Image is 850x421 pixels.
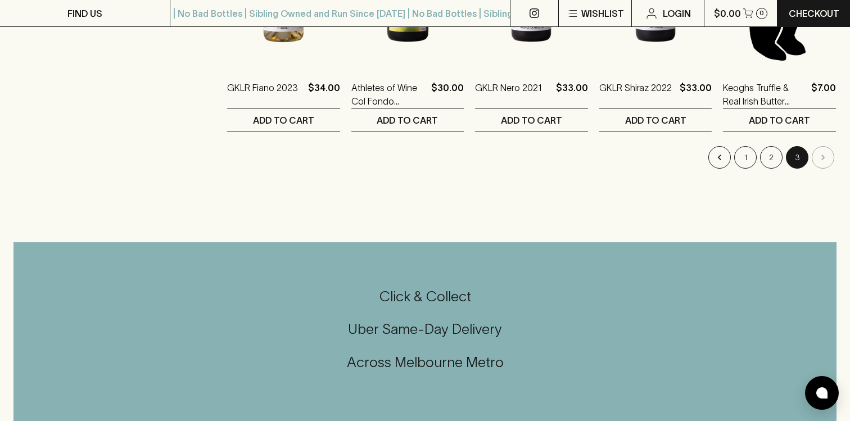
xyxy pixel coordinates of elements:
[67,7,102,20] p: FIND US
[760,146,783,169] button: Go to page 2
[556,81,588,108] p: $33.00
[308,81,340,108] p: $34.00
[816,387,828,399] img: bubble-icon
[789,7,839,20] p: Checkout
[227,108,340,132] button: ADD TO CART
[227,81,298,108] a: GKLR Fiano 2023
[663,7,691,20] p: Login
[431,81,464,108] p: $30.00
[749,114,810,127] p: ADD TO CART
[723,108,836,132] button: ADD TO CART
[377,114,438,127] p: ADD TO CART
[13,353,837,372] h5: Across Melbourne Metro
[227,146,836,169] nav: pagination navigation
[723,81,807,108] a: Keoghs Truffle & Real Irish Butter Chips 125g
[351,81,427,108] a: Athletes of Wine Col Fondo Sparkling 2022
[475,81,542,108] a: GKLR Nero 2021
[759,10,764,16] p: 0
[351,108,464,132] button: ADD TO CART
[714,7,741,20] p: $0.00
[811,81,836,108] p: $7.00
[708,146,731,169] button: Go to previous page
[581,7,624,20] p: Wishlist
[599,108,712,132] button: ADD TO CART
[786,146,808,169] button: page 3
[680,81,712,108] p: $33.00
[625,114,686,127] p: ADD TO CART
[13,287,837,306] h5: Click & Collect
[475,108,588,132] button: ADD TO CART
[253,114,314,127] p: ADD TO CART
[599,81,672,108] a: GKLR Shiraz 2022
[13,320,837,338] h5: Uber Same-Day Delivery
[501,114,562,127] p: ADD TO CART
[734,146,757,169] button: Go to page 1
